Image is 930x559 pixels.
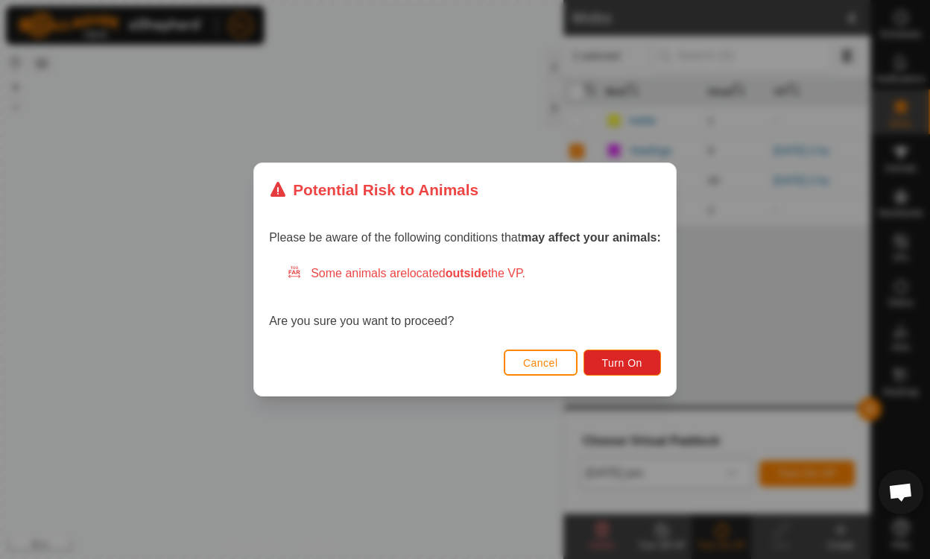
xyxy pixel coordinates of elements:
span: Cancel [523,357,558,369]
button: Turn On [583,350,661,376]
div: Potential Risk to Animals [269,178,478,201]
span: Please be aware of the following conditions that [269,231,661,244]
strong: may affect your animals: [521,231,661,244]
div: Open chat [879,470,923,514]
span: Turn On [602,357,642,369]
div: Are you sure you want to proceed? [269,265,661,330]
span: located the VP. [407,267,525,279]
div: Some animals are [287,265,661,282]
button: Cancel [504,350,578,376]
strong: outside [446,267,488,279]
